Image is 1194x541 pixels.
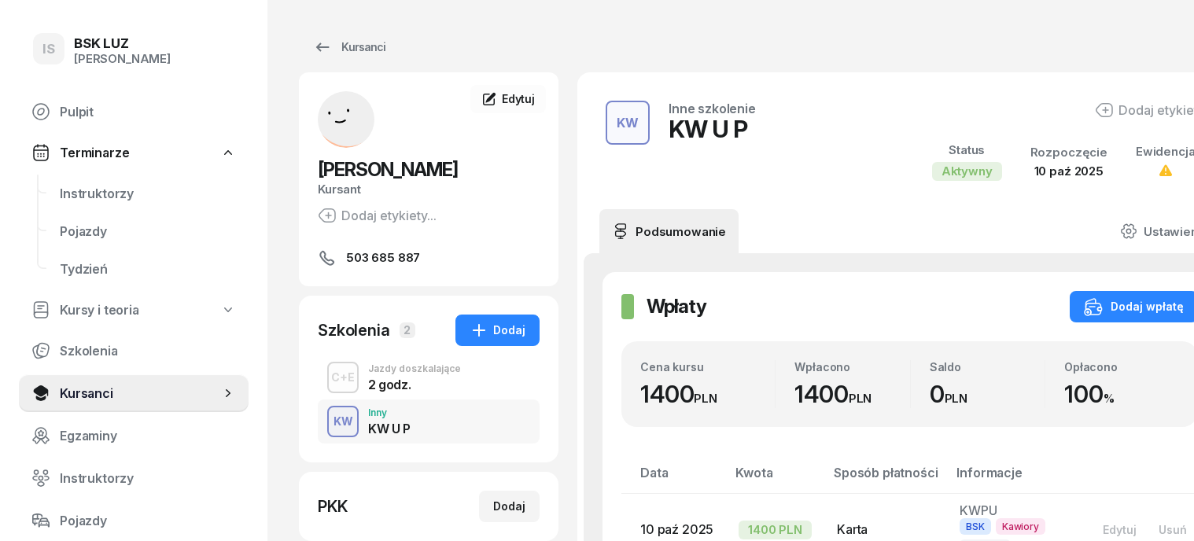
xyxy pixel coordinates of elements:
[327,362,359,393] button: C+E
[318,399,540,443] button: KWInnyKW U P
[794,380,909,408] div: 1400
[47,175,249,212] a: Instruktorzy
[849,391,872,406] small: PLN
[930,360,1045,374] div: Saldo
[493,497,525,516] div: Dodaj
[1064,380,1179,408] div: 100
[325,367,361,387] div: C+E
[368,408,411,418] div: Inny
[74,52,171,66] div: [PERSON_NAME]
[19,502,249,539] a: Pojazdy
[19,417,249,455] a: Egzaminy
[479,491,540,522] button: Dodaj
[318,248,540,267] a: 503 685 887
[368,364,461,374] div: Jazdy doszkalające
[60,224,236,239] span: Pojazdy
[74,37,171,50] div: BSK LUZ
[610,112,645,134] div: KW
[1084,297,1184,316] div: Dodaj wpłatę
[996,518,1045,535] span: Kawiory
[60,386,220,401] span: Kursanci
[606,101,650,145] button: KW
[470,85,546,113] a: Edytuj
[669,102,756,115] div: Inne szkolenie
[318,495,348,517] div: PKK
[318,355,540,399] button: C+EJazdy doszkalające2 godz.
[368,378,461,391] div: 2 godz.
[299,31,400,63] a: Kursanci
[647,294,706,319] h2: Wpłaty
[19,374,249,412] a: Kursanci
[640,360,775,374] div: Cena kursu
[455,315,540,346] button: Dodaj
[60,513,236,528] span: Pojazdy
[470,321,525,340] div: Dodaj
[960,502,997,518] span: KWPU
[318,206,437,225] button: Dodaj etykiety...
[824,465,947,494] th: Sposób płatności
[60,303,139,318] span: Kursy i teoria
[19,459,249,497] a: Instruktorzy
[1103,523,1137,536] div: Edytuj
[947,465,1079,494] th: Informacje
[318,182,540,197] div: Kursant
[19,93,249,131] a: Pulpit
[60,429,236,443] span: Egzaminy
[1064,360,1179,374] div: Opłacono
[837,522,934,537] div: Karta
[60,145,129,160] span: Terminarze
[400,322,415,338] span: 2
[60,262,236,277] span: Tydzień
[945,391,968,406] small: PLN
[19,135,249,170] a: Terminarze
[640,380,775,408] div: 1400
[318,319,390,341] div: Szkolenia
[47,212,249,250] a: Pojazdy
[47,250,249,288] a: Tydzień
[327,406,359,437] button: KW
[19,293,249,327] a: Kursy i teoria
[60,105,236,120] span: Pulpit
[1104,391,1115,406] small: %
[318,158,458,181] span: [PERSON_NAME]
[346,248,420,267] span: 503 685 887
[640,521,713,537] span: 10 paź 2025
[19,332,249,370] a: Szkolenia
[932,162,1002,181] div: Aktywny
[621,465,726,494] th: Data
[60,471,236,486] span: Instruktorzy
[502,92,535,105] span: Edytuj
[932,143,1002,157] div: Status
[930,380,1045,408] div: 0
[60,186,236,201] span: Instruktorzy
[327,411,359,431] div: KW
[1034,164,1104,178] span: 10 paź 2025
[60,344,236,359] span: Szkolenia
[1159,523,1187,536] div: Usuń
[1030,145,1107,160] div: Rozpoczęcie
[726,465,824,494] th: Kwota
[368,422,411,435] div: KW U P
[42,42,55,56] span: IS
[313,38,385,57] div: Kursanci
[794,360,909,374] div: Wpłacono
[739,521,812,539] div: 1400 PLN
[694,391,717,406] small: PLN
[960,518,991,535] span: BSK
[599,209,739,253] a: Podsumowanie
[669,115,756,143] div: KW U P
